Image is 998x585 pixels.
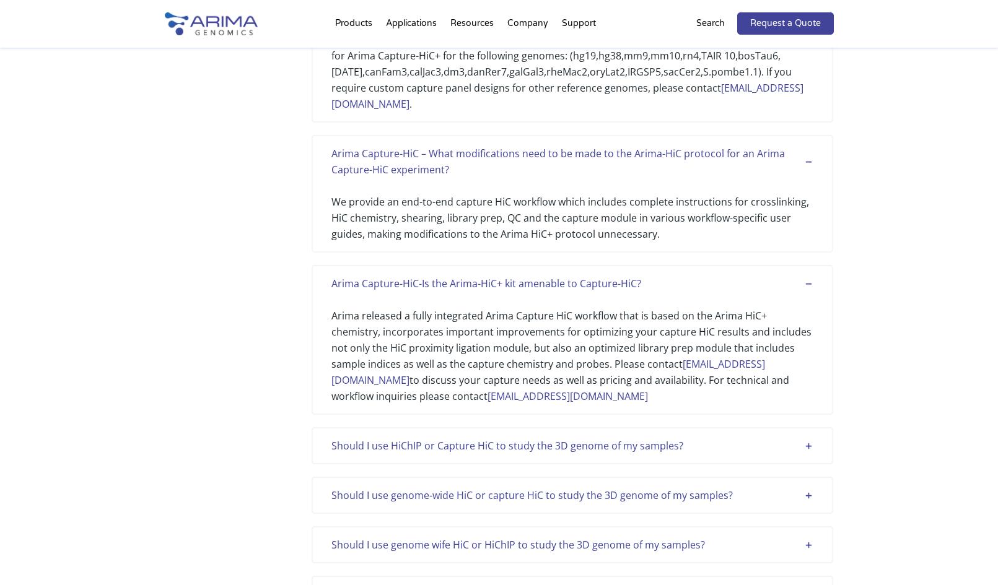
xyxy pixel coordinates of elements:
a: [EMAIL_ADDRESS][DOMAIN_NAME] [331,81,803,111]
a: [EMAIL_ADDRESS][DOMAIN_NAME] [331,357,765,387]
div: Arima Capture-HiC-Is the Arima-HiC+ kit amenable to Capture-HiC? [331,275,813,292]
div: Arima Capture-HiC – What modifications need to be made to the Arima-HiC protocol for an Arima Cap... [331,145,813,178]
div: Should I use HiChIP or Capture HiC to study the 3D genome of my samples? [331,438,813,454]
a: [EMAIL_ADDRESS][DOMAIN_NAME] [488,389,648,403]
a: Request a Quote [737,12,834,35]
div: We provide an end-to-end capture HiC workflow which includes complete instructions for crosslinki... [331,178,813,242]
div: Should I use genome-wide HiC or capture HiC to study the 3D genome of my samples? [331,487,813,503]
div: Arima released a fully integrated Arima Capture HiC workflow that is based on the Arima HiC+ chem... [331,292,813,404]
img: Arima-Genomics-logo [165,12,258,35]
p: Search [696,15,725,32]
div: Should I use genome wife HiC or HiChIP to study the 3D genome of my samples? [331,537,813,553]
